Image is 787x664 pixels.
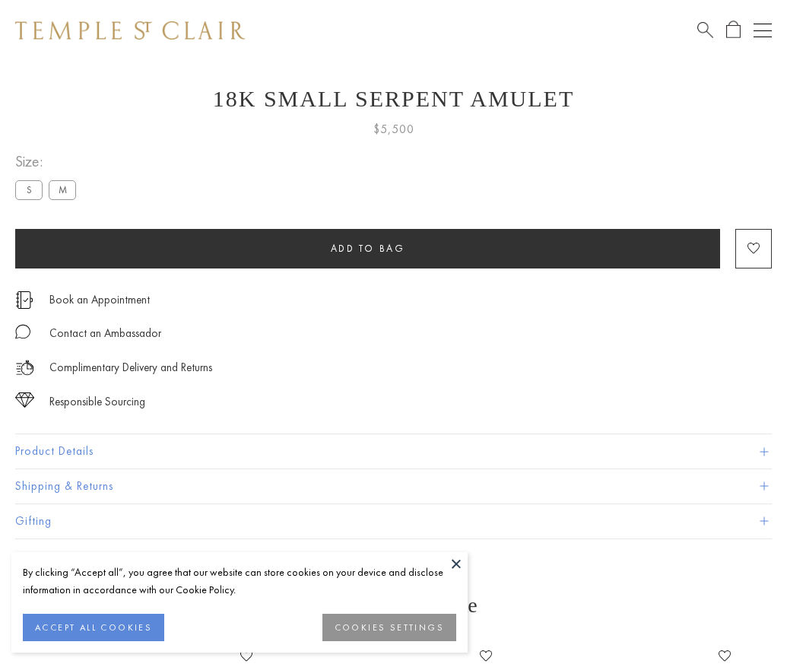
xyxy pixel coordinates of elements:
[49,291,150,308] a: Book an Appointment
[49,180,76,199] label: M
[754,21,772,40] button: Open navigation
[15,291,33,309] img: icon_appointment.svg
[373,119,414,139] span: $5,500
[726,21,741,40] a: Open Shopping Bag
[49,324,161,343] div: Contact an Ambassador
[697,21,713,40] a: Search
[15,21,245,40] img: Temple St. Clair
[331,242,405,255] span: Add to bag
[15,392,34,408] img: icon_sourcing.svg
[23,614,164,641] button: ACCEPT ALL COOKIES
[15,434,772,469] button: Product Details
[49,392,145,411] div: Responsible Sourcing
[15,180,43,199] label: S
[15,324,30,339] img: MessageIcon-01_2.svg
[15,469,772,504] button: Shipping & Returns
[322,614,456,641] button: COOKIES SETTINGS
[15,149,82,174] span: Size:
[15,358,34,377] img: icon_delivery.svg
[15,229,720,268] button: Add to bag
[15,86,772,112] h1: 18K Small Serpent Amulet
[15,504,772,539] button: Gifting
[49,358,212,377] p: Complimentary Delivery and Returns
[23,564,456,599] div: By clicking “Accept all”, you agree that our website can store cookies on your device and disclos...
